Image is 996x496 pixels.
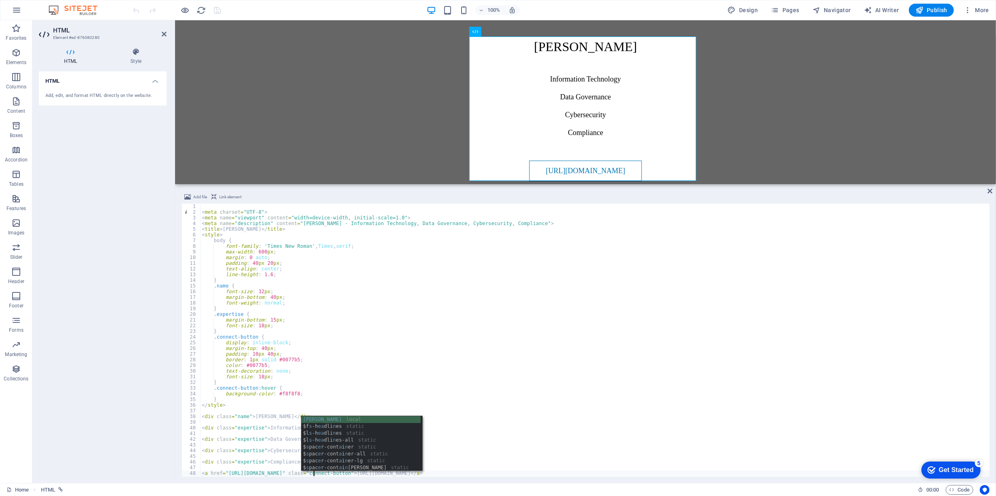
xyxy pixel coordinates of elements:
i: On resize automatically adjust zoom level to fit chosen device. [509,6,516,14]
h4: HTML [39,48,105,65]
div: 32 [182,380,201,385]
div: 41 [182,431,201,436]
button: Pages [767,4,802,17]
a: Click to cancel selection. Double-click to open Pages [6,485,29,495]
div: 33 [182,385,201,391]
p: Boxes [10,132,23,139]
button: Design [725,4,761,17]
p: Marketing [5,351,27,358]
div: 25 [182,340,201,346]
div: 31 [182,374,201,380]
button: Add file [183,192,208,202]
div: 15 [182,283,201,289]
nav: breadcrumb [41,485,63,495]
div: 18 [182,300,201,306]
div: 37 [182,408,201,414]
button: AI Writer [861,4,902,17]
div: 13 [182,272,201,277]
div: 17 [182,294,201,300]
div: 8 [182,243,201,249]
div: 5 [182,226,201,232]
p: Images [8,230,25,236]
h2: HTML [53,27,167,34]
div: 9 [182,249,201,255]
button: 100% [475,5,504,15]
div: 30 [182,368,201,374]
div: Get Started 5 items remaining, 0% complete [6,4,66,21]
div: 2 [182,209,201,215]
span: Design [728,6,758,14]
p: Content [7,108,25,114]
div: 27 [182,351,201,357]
button: Click here to leave preview mode and continue editing [180,5,190,15]
div: 20 [182,311,201,317]
div: 34 [182,391,201,397]
span: Add file [193,192,207,202]
p: Footer [9,303,24,309]
div: 42 [182,436,201,442]
i: Reload page [197,6,206,15]
p: Forms [9,327,24,333]
div: 16 [182,289,201,294]
p: Features [6,205,26,212]
div: 3 [182,215,201,221]
div: 36 [182,402,201,408]
div: 28 [182,357,201,363]
div: 6 [182,232,201,238]
div: 19 [182,306,201,311]
div: 11 [182,260,201,266]
p: Tables [9,181,24,187]
button: Link element [210,192,243,202]
div: 29 [182,363,201,368]
img: Editor Logo [47,5,107,15]
button: Publish [909,4,954,17]
p: Elements [6,59,27,66]
div: 7 [182,238,201,243]
h4: Style [105,48,167,65]
div: 4 [182,221,201,226]
h3: Element #ed-876080280 [53,34,150,41]
p: Header [8,278,24,285]
div: 48 [182,470,201,476]
h6: Session time [918,485,939,495]
span: Navigator [812,6,851,14]
span: 00 00 [926,485,939,495]
span: More [964,6,989,14]
div: 10 [182,255,201,260]
p: Accordion [5,157,28,163]
div: 40 [182,425,201,431]
span: Pages [771,6,799,14]
span: Link element [219,192,242,202]
div: 39 [182,419,201,425]
div: 43 [182,442,201,448]
span: Code [949,485,970,495]
div: 12 [182,266,201,272]
h6: 100% [487,5,500,15]
div: 24 [182,334,201,340]
p: Favorites [6,35,26,41]
div: 35 [182,397,201,402]
div: 1 [182,204,201,209]
p: Collections [4,376,28,382]
p: Slider [10,254,23,260]
button: reload [197,5,206,15]
button: Code [946,485,973,495]
i: This element is linked [58,487,63,492]
div: 38 [182,414,201,419]
span: Click to select. Double-click to edit [41,485,55,495]
p: Columns [6,84,26,90]
span: : [932,487,933,493]
button: Navigator [809,4,854,17]
button: More [960,4,992,17]
span: AI Writer [864,6,899,14]
div: 14 [182,277,201,283]
div: 26 [182,346,201,351]
div: Add, edit, and format HTML directly on the website. [45,92,160,99]
div: 45 [182,453,201,459]
div: 46 [182,459,201,465]
div: 44 [182,448,201,453]
div: 47 [182,465,201,470]
div: 21 [182,317,201,323]
div: Get Started [24,9,59,16]
div: 22 [182,323,201,329]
